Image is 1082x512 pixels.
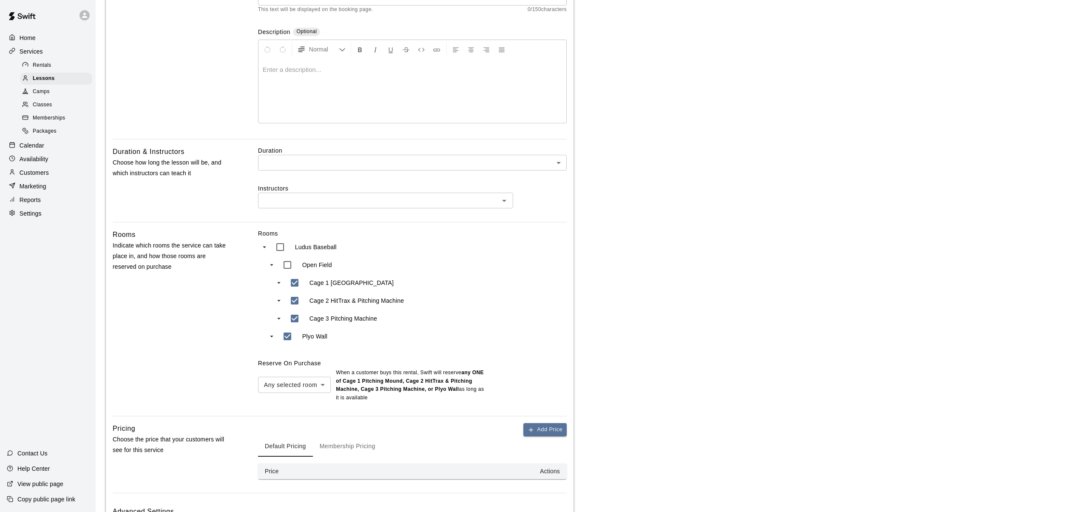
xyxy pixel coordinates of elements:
[309,45,339,54] span: Normal
[414,42,429,57] button: Insert Code
[310,279,394,287] p: Cage 1 [GEOGRAPHIC_DATA]
[258,436,313,457] button: Default Pricing
[258,377,331,393] div: Any selected room
[20,168,49,177] p: Customers
[464,42,478,57] button: Center Align
[113,434,231,455] p: Choose the price that your customers will see for this service
[258,184,567,193] label: Instructors
[17,464,50,473] p: Help Center
[113,240,231,273] p: Indicate which rooms the service can take place in, and how those rooms are reserved on purchase
[20,85,96,99] a: Camps
[260,42,275,57] button: Undo
[113,146,185,157] h6: Duration & Instructors
[20,59,96,72] a: Rentals
[33,114,65,122] span: Memberships
[353,42,367,57] button: Format Bold
[20,196,41,204] p: Reports
[336,370,484,393] b: any ONE of Cage 1 Pitching Mound, Cage 2 HitTrax & Pitching Machine, Cage 3 Pitching Machine, or ...
[17,480,63,488] p: View public page
[368,42,383,57] button: Format Italics
[17,495,75,503] p: Copy public page link
[33,74,55,83] span: Lessons
[20,112,92,124] div: Memberships
[20,34,36,42] p: Home
[7,193,89,206] a: Reports
[258,229,567,238] label: Rooms
[302,261,332,269] p: Open Field
[295,243,337,251] p: Ludus Baseball
[20,86,92,98] div: Camps
[275,42,290,57] button: Redo
[498,195,510,207] button: Open
[20,99,92,111] div: Classes
[17,449,48,458] p: Contact Us
[479,42,494,57] button: Right Align
[258,360,321,367] label: Reserve On Purchase
[7,166,89,179] a: Customers
[20,72,96,85] a: Lessons
[33,127,57,136] span: Packages
[20,125,96,138] a: Packages
[296,28,317,34] span: Optional
[20,99,96,112] a: Classes
[20,47,43,56] p: Services
[343,464,567,479] th: Actions
[528,6,567,14] span: 0 / 150 characters
[313,436,382,457] button: Membership Pricing
[7,180,89,193] a: Marketing
[429,42,444,57] button: Insert Link
[7,31,89,44] a: Home
[336,369,485,403] p: When a customer buys this rental , Swift will reserve as long as it is available
[383,42,398,57] button: Format Underline
[20,112,96,125] a: Memberships
[113,229,136,240] h6: Rooms
[20,141,44,150] p: Calendar
[258,464,343,479] th: Price
[449,42,463,57] button: Left Align
[294,42,349,57] button: Formatting Options
[258,6,373,14] span: This text will be displayed on the booking page.
[113,157,231,179] p: Choose how long the lesson will be, and which instructors can teach it
[33,101,52,109] span: Classes
[20,60,92,71] div: Rentals
[7,45,89,58] a: Services
[310,314,377,323] p: Cage 3 Pitching Machine
[258,146,567,155] label: Duration
[399,42,413,57] button: Format Strikethrough
[7,139,89,152] a: Calendar
[310,296,404,305] p: Cage 2 HitTrax & Pitching Machine
[523,423,567,436] button: Add Price
[258,28,290,37] label: Description
[20,155,48,163] p: Availability
[20,182,46,191] p: Marketing
[20,209,42,218] p: Settings
[494,42,509,57] button: Justify Align
[20,125,92,137] div: Packages
[20,73,92,85] div: Lessons
[258,238,428,345] ul: swift facility view
[33,88,50,96] span: Camps
[33,61,51,70] span: Rentals
[302,332,327,341] p: Plyo Wall
[7,207,89,220] a: Settings
[113,423,135,434] h6: Pricing
[7,153,89,165] a: Availability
